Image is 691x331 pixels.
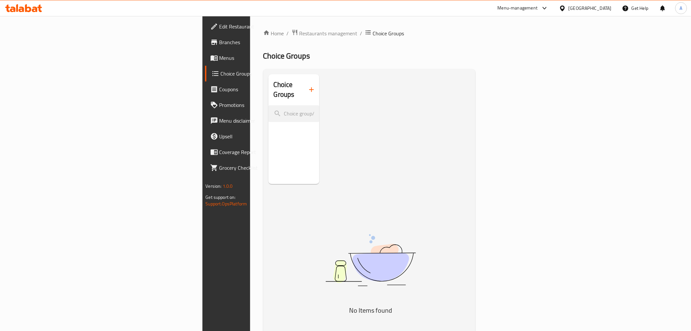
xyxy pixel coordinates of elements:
[205,34,318,50] a: Branches
[205,160,318,176] a: Grocery Checklist
[292,29,358,38] a: Restaurants management
[219,132,313,140] span: Upsell
[205,113,318,129] a: Menu disclaimer
[569,5,612,12] div: [GEOGRAPHIC_DATA]
[373,29,404,37] span: Choice Groups
[219,117,313,125] span: Menu disclaimer
[498,4,538,12] div: Menu-management
[299,29,358,37] span: Restaurants management
[205,81,318,97] a: Coupons
[360,29,362,37] li: /
[268,105,320,122] input: search
[263,29,476,38] nav: breadcrumb
[205,144,318,160] a: Coverage Report
[219,148,313,156] span: Coverage Report
[219,101,313,109] span: Promotions
[206,182,222,190] span: Version:
[219,164,313,172] span: Grocery Checklist
[205,129,318,144] a: Upsell
[680,5,683,12] span: A
[205,50,318,66] a: Menus
[219,23,313,30] span: Edit Restaurant
[205,19,318,34] a: Edit Restaurant
[206,200,247,208] a: Support.OpsPlatform
[219,38,313,46] span: Branches
[223,182,233,190] span: 1.0.0
[205,66,318,81] a: Choice Groups
[206,193,236,201] span: Get support on:
[205,97,318,113] a: Promotions
[289,217,452,304] img: dish.svg
[289,305,452,316] h5: No Items found
[219,54,313,62] span: Menus
[221,70,313,78] span: Choice Groups
[219,85,313,93] span: Coupons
